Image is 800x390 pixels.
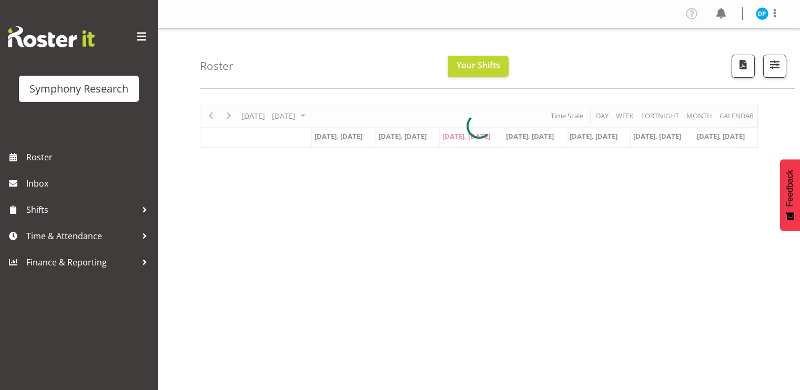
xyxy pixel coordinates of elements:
[457,59,500,71] span: Your Shifts
[26,228,137,244] span: Time & Attendance
[763,55,786,78] button: Filter Shifts
[29,81,128,97] div: Symphony Research
[780,159,800,231] button: Feedback - Show survey
[756,7,768,20] img: divyadeep-parmar11611.jpg
[785,170,795,207] span: Feedback
[732,55,755,78] button: Download a PDF of the roster according to the set date range.
[26,202,137,218] span: Shifts
[26,176,153,191] span: Inbox
[448,56,509,77] button: Your Shifts
[26,254,137,270] span: Finance & Reporting
[200,60,234,72] h4: Roster
[8,26,95,47] img: Rosterit website logo
[26,149,153,165] span: Roster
